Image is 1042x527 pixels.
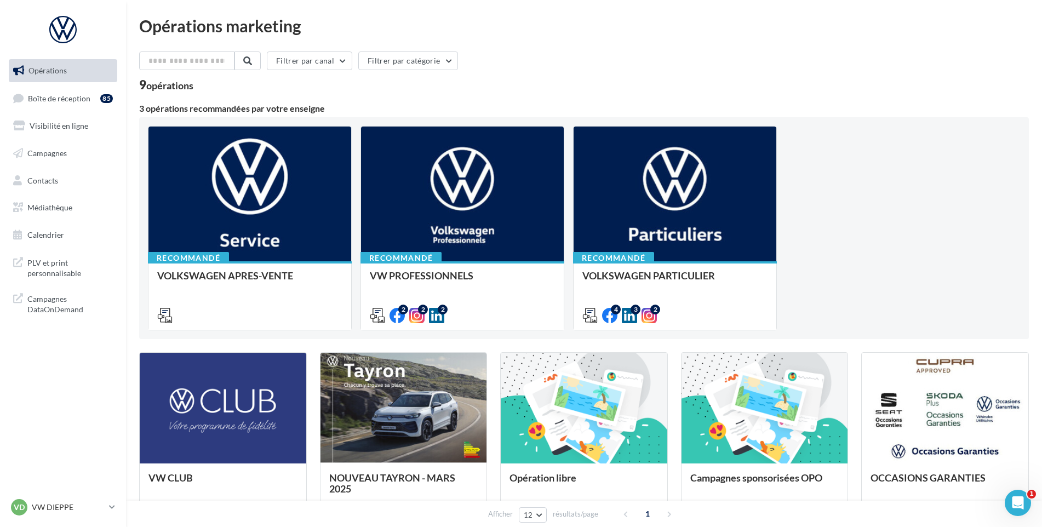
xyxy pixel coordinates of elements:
a: Visibilité en ligne [7,114,119,138]
p: VW DIEPPE [32,502,105,513]
div: Recommandé [360,252,442,264]
a: PLV et print personnalisable [7,251,119,283]
span: Opération libre [509,472,576,484]
span: Campagnes sponsorisées OPO [690,472,822,484]
span: Contacts [27,175,58,185]
div: 2 [398,305,408,314]
div: Opérations marketing [139,18,1029,34]
iframe: Intercom live chat [1005,490,1031,516]
span: VOLKSWAGEN PARTICULIER [582,270,715,282]
span: 1 [1027,490,1036,499]
span: Afficher [488,509,513,519]
div: 9 [139,79,193,91]
a: Campagnes [7,142,119,165]
span: VD [14,502,25,513]
button: Filtrer par catégorie [358,51,458,70]
span: VW PROFESSIONNELS [370,270,473,282]
span: Boîte de réception [28,93,90,102]
a: Opérations [7,59,119,82]
div: 85 [100,94,113,103]
div: opérations [146,81,193,90]
a: Contacts [7,169,119,192]
div: Recommandé [148,252,229,264]
span: VW CLUB [148,472,193,484]
button: 12 [519,507,547,523]
span: NOUVEAU TAYRON - MARS 2025 [329,472,455,495]
span: Calendrier [27,230,64,239]
span: résultats/page [553,509,598,519]
span: VOLKSWAGEN APRES-VENTE [157,270,293,282]
span: Opérations [28,66,67,75]
span: PLV et print personnalisable [27,255,113,279]
div: 2 [438,305,448,314]
div: 4 [611,305,621,314]
span: Campagnes [27,148,67,158]
a: Calendrier [7,224,119,247]
div: 2 [418,305,428,314]
div: 3 opérations recommandées par votre enseigne [139,104,1029,113]
span: 12 [524,511,533,519]
div: 2 [650,305,660,314]
span: Médiathèque [27,203,72,212]
span: 1 [639,505,656,523]
div: Recommandé [573,252,654,264]
span: Visibilité en ligne [30,121,88,130]
button: Filtrer par canal [267,51,352,70]
span: OCCASIONS GARANTIES [871,472,986,484]
a: Campagnes DataOnDemand [7,287,119,319]
a: Boîte de réception85 [7,87,119,110]
a: Médiathèque [7,196,119,219]
span: Campagnes DataOnDemand [27,291,113,315]
a: VD VW DIEPPE [9,497,117,518]
div: 3 [631,305,640,314]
